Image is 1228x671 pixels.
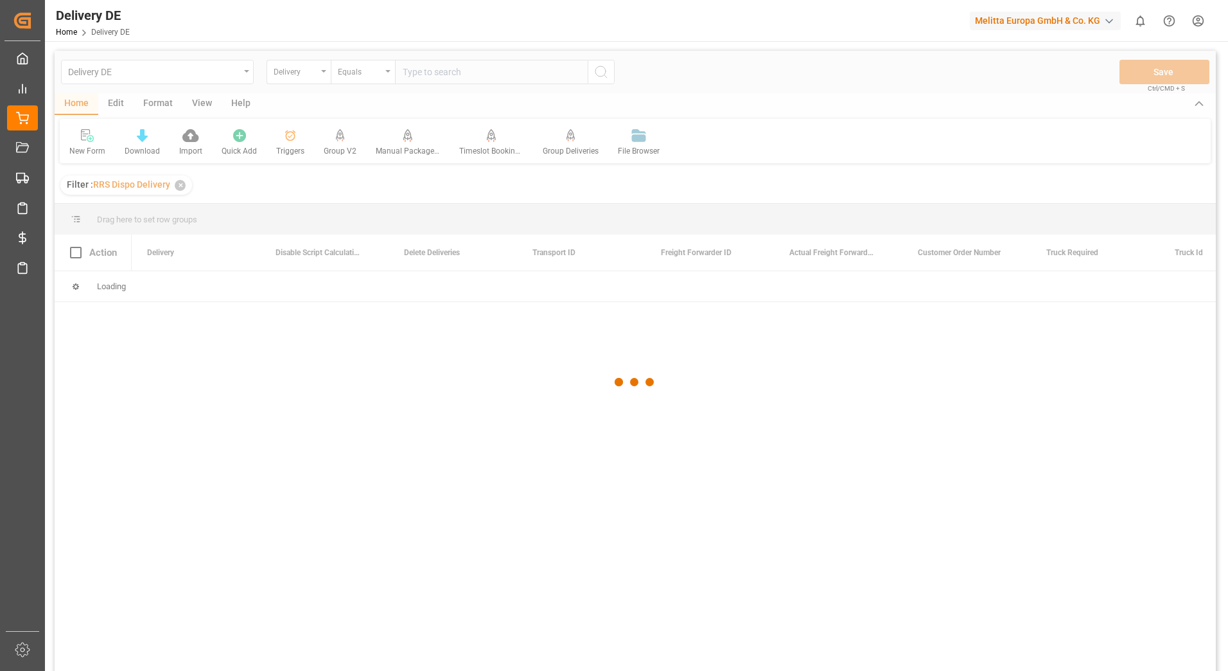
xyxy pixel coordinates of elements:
[1126,6,1155,35] button: show 0 new notifications
[56,6,130,25] div: Delivery DE
[1155,6,1184,35] button: Help Center
[970,12,1121,30] div: Melitta Europa GmbH & Co. KG
[970,8,1126,33] button: Melitta Europa GmbH & Co. KG
[56,28,77,37] a: Home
